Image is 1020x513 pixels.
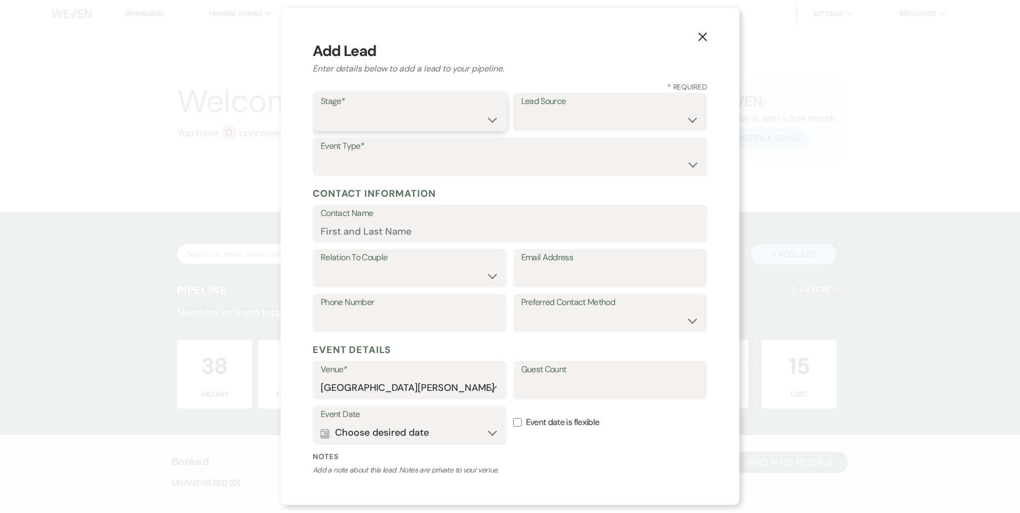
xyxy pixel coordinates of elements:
label: Lead Source [521,94,699,109]
label: Preferred Contact Method [521,295,699,310]
h3: * Required [313,82,707,93]
label: Contact Name [321,206,699,221]
button: Choose desired date [321,422,499,444]
h3: Add Lead [313,40,707,62]
label: Relation To Couple [321,250,499,266]
label: Event Date [321,407,499,422]
label: Event date is flexible [513,406,707,439]
p: Add a note about this lead. Notes are private to your venue. [313,464,707,476]
label: Stage* [321,94,499,109]
h5: Event Details [313,342,707,358]
label: Notes [313,451,707,462]
label: Event Type* [321,139,699,154]
input: First and Last Name [321,221,699,242]
h5: Contact Information [313,186,707,202]
label: Venue* [321,362,499,378]
label: Email Address [521,250,699,266]
label: Guest Count [521,362,699,378]
h2: Enter details below to add a lead to your pipeline. [313,62,707,75]
input: Event date is flexible [513,418,522,427]
label: Phone Number [321,295,499,310]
